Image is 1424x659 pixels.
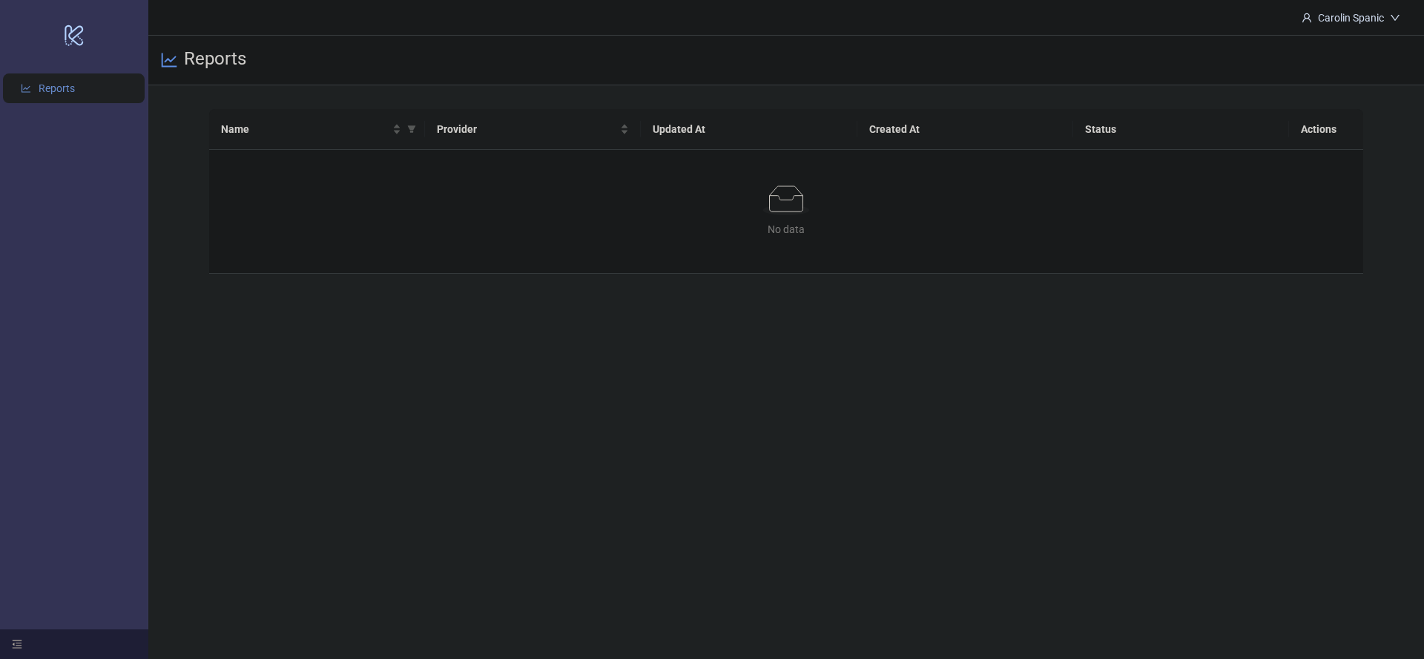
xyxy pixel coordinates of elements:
[39,82,75,94] a: Reports
[425,109,641,150] th: Provider
[407,125,416,134] span: filter
[857,109,1073,150] th: Created At
[221,121,389,137] span: Name
[12,639,22,649] span: menu-fold
[1312,10,1390,26] div: Carolin Spanic
[1073,109,1289,150] th: Status
[437,121,617,137] span: Provider
[1390,13,1400,23] span: down
[404,118,419,140] span: filter
[209,109,425,150] th: Name
[1289,109,1363,150] th: Actions
[160,51,178,69] span: line-chart
[641,109,857,150] th: Updated At
[1302,13,1312,23] span: user
[227,221,1345,237] div: No data
[184,47,246,73] h3: Reports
